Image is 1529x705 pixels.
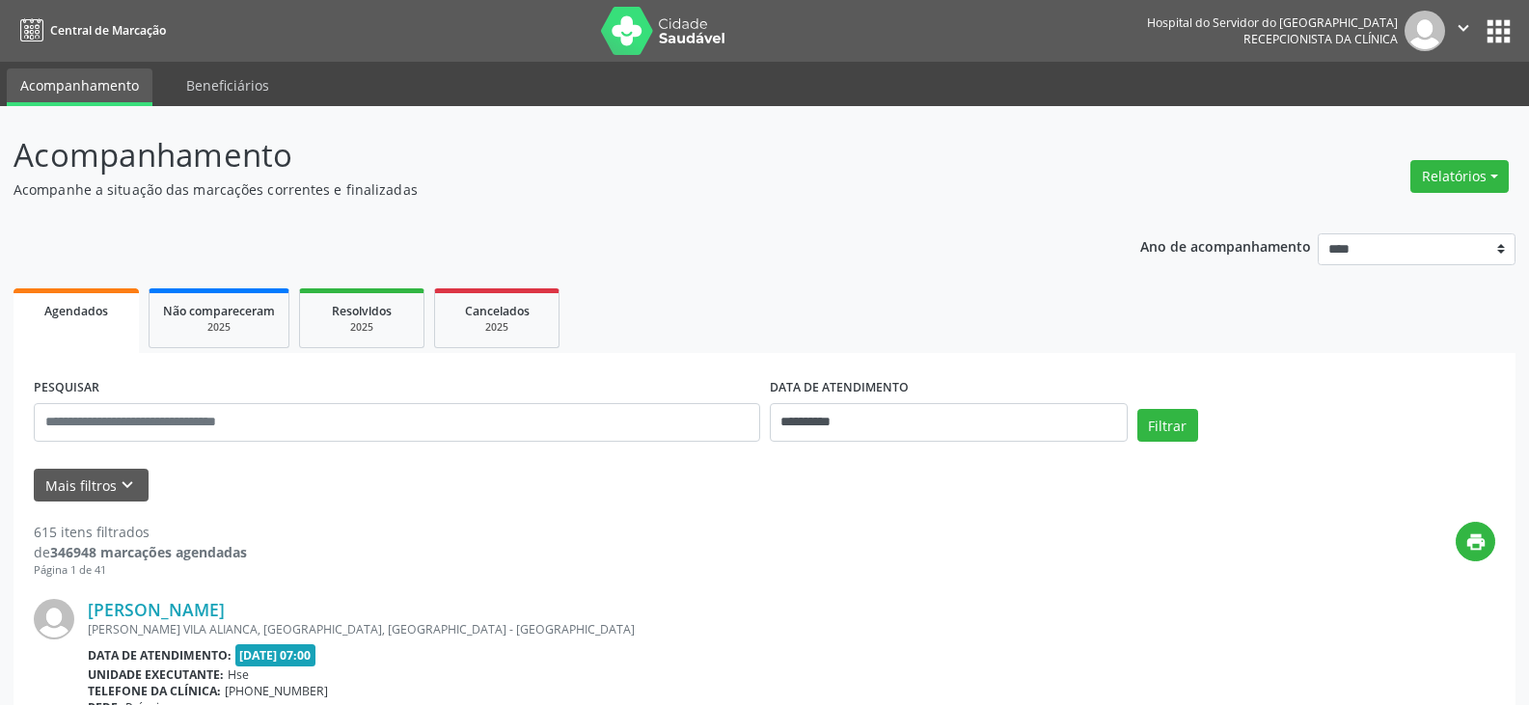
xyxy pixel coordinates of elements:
button:  [1445,11,1482,51]
i: keyboard_arrow_down [117,475,138,496]
img: img [1405,11,1445,51]
img: img [34,599,74,639]
label: DATA DE ATENDIMENTO [770,373,909,403]
p: Ano de acompanhamento [1140,233,1311,258]
span: Central de Marcação [50,22,166,39]
a: Acompanhamento [7,68,152,106]
b: Data de atendimento: [88,647,232,664]
button: Mais filtroskeyboard_arrow_down [34,469,149,502]
a: Central de Marcação [14,14,166,46]
div: Hospital do Servidor do [GEOGRAPHIC_DATA] [1147,14,1398,31]
div: 615 itens filtrados [34,522,247,542]
span: [PHONE_NUMBER] [225,683,328,699]
b: Telefone da clínica: [88,683,221,699]
button: apps [1482,14,1515,48]
span: Hse [228,666,249,683]
b: Unidade executante: [88,666,224,683]
span: Resolvidos [332,303,392,319]
div: 2025 [163,320,275,335]
p: Acompanhamento [14,131,1065,179]
div: Página 1 de 41 [34,562,247,579]
a: [PERSON_NAME] [88,599,225,620]
button: Filtrar [1137,409,1198,442]
div: de [34,542,247,562]
span: Recepcionista da clínica [1243,31,1398,47]
span: Cancelados [465,303,530,319]
span: Não compareceram [163,303,275,319]
div: 2025 [314,320,410,335]
button: Relatórios [1410,160,1509,193]
a: Beneficiários [173,68,283,102]
i:  [1453,17,1474,39]
label: PESQUISAR [34,373,99,403]
i: print [1465,531,1487,553]
span: Agendados [44,303,108,319]
div: 2025 [449,320,545,335]
strong: 346948 marcações agendadas [50,543,247,561]
p: Acompanhe a situação das marcações correntes e finalizadas [14,179,1065,200]
button: print [1456,522,1495,561]
span: [DATE] 07:00 [235,644,316,666]
div: [PERSON_NAME] VILA ALIANCA, [GEOGRAPHIC_DATA], [GEOGRAPHIC_DATA] - [GEOGRAPHIC_DATA] [88,621,1206,637]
